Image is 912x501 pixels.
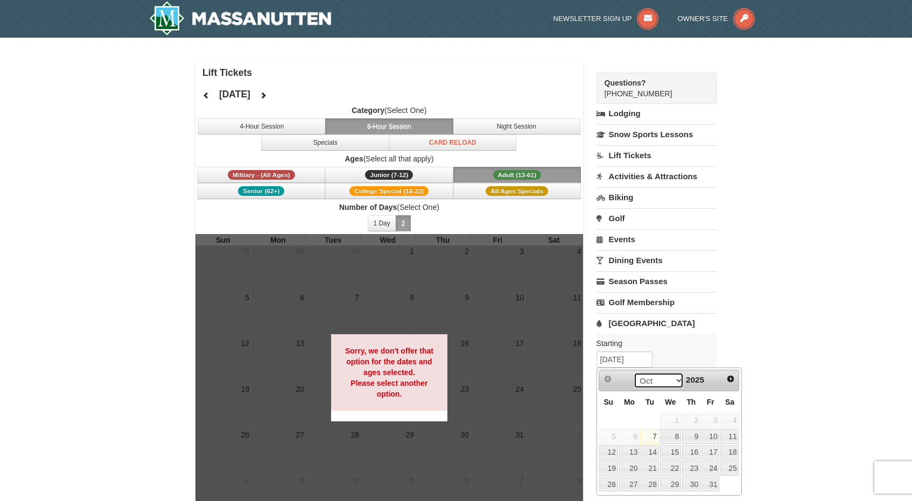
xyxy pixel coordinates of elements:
a: Lift Tickets [597,145,717,165]
a: Snow Sports Lessons [597,124,717,144]
a: Season Passes [597,271,717,291]
a: 22 [660,461,681,476]
strong: Sorry, we don't offer that option for the dates and ages selected. Please select another option. [345,347,433,398]
a: 18 [720,445,739,460]
span: Sunday [604,398,613,406]
span: Monday [624,398,635,406]
span: Prev [604,375,612,383]
span: 5 [599,429,618,444]
span: Military - (All Ages) [228,170,295,180]
a: Newsletter Sign Up [553,15,659,23]
h4: Lift Tickets [202,67,583,78]
button: 8-Hour Session [325,118,453,135]
a: 14 [641,445,659,460]
span: 3 [701,413,720,428]
span: 2025 [686,375,704,384]
strong: Number of Days [339,203,397,211]
span: [PHONE_NUMBER] [605,77,697,98]
button: Junior (7-12) [325,167,453,183]
a: 16 [682,445,700,460]
a: 10 [701,429,720,444]
a: 11 [720,429,739,444]
span: Wednesday [665,398,676,406]
strong: Questions? [605,79,646,87]
span: 6 [619,429,640,444]
label: (Select One) [195,202,583,213]
button: Senior (62+) [198,183,326,199]
a: 9 [682,429,700,444]
span: Owner's Site [678,15,728,23]
button: College Special (18-22) [325,183,453,199]
a: 17 [701,445,720,460]
span: 2 [682,413,700,428]
span: All Ages Specials [486,186,548,196]
a: Activities & Attractions [597,166,717,186]
a: 30 [682,477,700,492]
a: 20 [619,461,640,476]
h4: [DATE] [219,89,250,100]
a: 24 [701,461,720,476]
a: Lodging [597,104,717,123]
a: 7 [641,429,659,444]
span: 4 [720,413,739,428]
img: Massanutten Resort Logo [149,1,331,36]
a: Prev [600,371,615,386]
span: Newsletter Sign Up [553,15,632,23]
span: Senior (62+) [238,186,284,196]
a: 29 [660,477,681,492]
a: Events [597,229,717,249]
a: 13 [619,445,640,460]
button: 4-Hour Session [198,118,326,135]
a: 31 [701,477,720,492]
a: 15 [660,445,681,460]
a: 19 [599,461,618,476]
a: 25 [720,461,739,476]
a: 26 [599,477,618,492]
span: Thursday [686,398,696,406]
span: College Special (18-22) [349,186,429,196]
span: Saturday [725,398,734,406]
button: Card Reload [389,135,517,151]
a: [GEOGRAPHIC_DATA] [597,313,717,333]
label: (Select One) [195,105,583,116]
span: Friday [707,398,714,406]
a: Next [723,371,738,386]
strong: Ages [345,154,363,163]
span: Adult (13-61) [493,170,542,180]
span: Next [726,375,735,383]
button: 1 Day [368,215,396,231]
label: (Select all that apply) [195,153,583,164]
a: 27 [619,477,640,492]
a: Dining Events [597,250,717,270]
strong: Category [352,106,384,115]
a: 8 [660,429,681,444]
span: 1 [660,413,681,428]
button: All Ages Specials [453,183,581,199]
button: Night Session [453,118,581,135]
button: 2 [396,215,411,231]
a: 28 [641,477,659,492]
a: 21 [641,461,659,476]
span: Tuesday [646,398,654,406]
button: Military - (All Ages) [198,167,326,183]
a: Biking [597,187,717,207]
a: Golf [597,208,717,228]
a: Massanutten Resort [149,1,331,36]
a: 23 [682,461,700,476]
span: Junior (7-12) [365,170,413,180]
label: Starting [597,338,708,349]
a: 12 [599,445,618,460]
a: Owner's Site [678,15,755,23]
a: Golf Membership [597,292,717,312]
button: Adult (13-61) [453,167,581,183]
button: Specials [261,135,389,151]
